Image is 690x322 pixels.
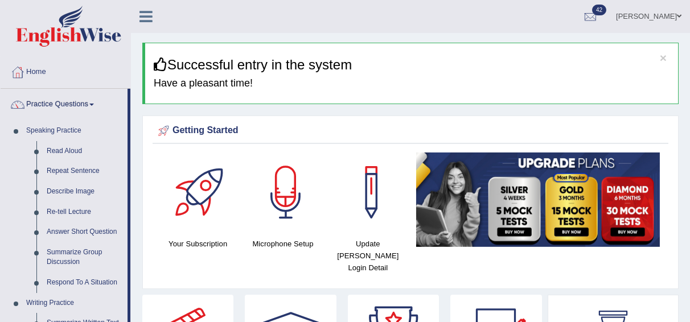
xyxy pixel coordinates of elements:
[154,57,670,72] h3: Successful entry in the system
[154,78,670,89] h4: Have a pleasant time!
[246,238,319,250] h4: Microphone Setup
[42,181,128,202] a: Describe Image
[155,122,666,139] div: Getting Started
[161,238,235,250] h4: Your Subscription
[42,273,128,293] a: Respond To A Situation
[592,5,606,15] span: 42
[660,52,667,64] button: ×
[21,121,128,141] a: Speaking Practice
[1,56,130,85] a: Home
[331,238,405,274] h4: Update [PERSON_NAME] Login Detail
[42,222,128,242] a: Answer Short Question
[42,242,128,273] a: Summarize Group Discussion
[42,202,128,222] a: Re-tell Lecture
[42,141,128,162] a: Read Aloud
[1,89,128,117] a: Practice Questions
[416,152,660,247] img: small5.jpg
[21,293,128,313] a: Writing Practice
[42,161,128,181] a: Repeat Sentence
